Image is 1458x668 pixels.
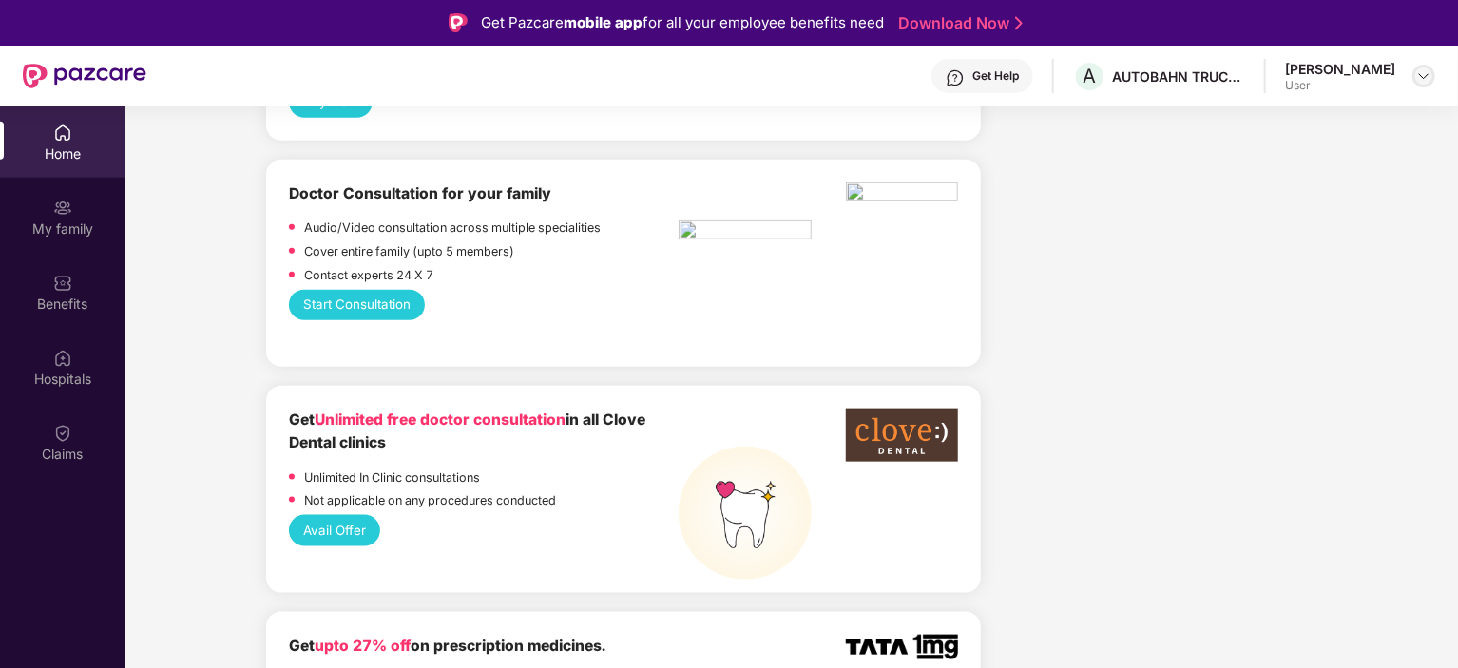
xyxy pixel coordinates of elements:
span: Unlimited free doctor consultation [315,410,566,429]
img: physica%20-%20Edited.png [846,182,957,207]
img: svg+xml;base64,PHN2ZyBpZD0iQ2xhaW0iIHhtbG5zPSJodHRwOi8vd3d3LnczLm9yZy8yMDAwL3N2ZyIgd2lkdGg9IjIwIi... [53,424,72,443]
img: svg+xml;base64,PHN2ZyBpZD0iSGVscC0zMngzMiIgeG1sbnM9Imh0dHA6Ly93d3cudzMub3JnLzIwMDAvc3ZnIiB3aWR0aD... [946,68,965,87]
img: svg+xml;base64,PHN2ZyBpZD0iQmVuZWZpdHMiIHhtbG5zPSJodHRwOi8vd3d3LnczLm9yZy8yMDAwL3N2ZyIgd2lkdGg9Ij... [53,274,72,293]
div: Get Help [972,68,1019,84]
img: svg+xml;base64,PHN2ZyBpZD0iSG9zcGl0YWxzIiB4bWxucz0iaHR0cDovL3d3dy53My5vcmcvMjAwMC9zdmciIHdpZHRoPS... [53,349,72,368]
img: Logo [449,13,468,32]
img: Stroke [1015,13,1023,33]
p: Contact experts 24 X 7 [304,266,433,285]
img: svg+xml;base64,PHN2ZyBpZD0iSG9tZSIgeG1sbnM9Imh0dHA6Ly93d3cudzMub3JnLzIwMDAvc3ZnIiB3aWR0aD0iMjAiIG... [53,124,72,143]
p: Unlimited In Clinic consultations [304,468,480,487]
b: Get on prescription medicines. [289,637,605,655]
img: svg+xml;base64,PHN2ZyBpZD0iRHJvcGRvd24tMzJ4MzIiIHhtbG5zPSJodHRwOi8vd3d3LnczLm9yZy8yMDAwL3N2ZyIgd2... [1416,68,1431,84]
button: Start Consultation [289,290,426,320]
img: clove-dental%20png.png [846,409,957,462]
a: Download Now [898,13,1017,33]
p: Audio/Video consultation across multiple specialities [304,219,601,238]
p: Cover entire family (upto 5 members) [304,242,514,261]
b: Get in all Clove Dental clinics [289,410,645,452]
strong: mobile app [564,13,643,31]
img: pngtree-physiotherapy-physiotherapist-rehab-disability-stretching-png-image_6063262.png [679,220,812,245]
button: Avail Offer [289,515,381,545]
p: Not applicable on any procedures conducted [304,491,556,510]
div: [PERSON_NAME] [1285,60,1395,78]
img: teeth%20high.png [679,447,812,580]
img: New Pazcare Logo [23,64,146,88]
img: TATA_1mg_Logo.png [846,635,957,660]
img: svg+xml;base64,PHN2ZyB3aWR0aD0iMjAiIGhlaWdodD0iMjAiIHZpZXdCb3g9IjAgMCAyMCAyMCIgZmlsbD0ibm9uZSIgeG... [53,199,72,218]
div: AUTOBAHN TRUCKING [1112,67,1245,86]
b: Doctor Consultation for your family [289,184,551,202]
span: A [1084,65,1097,87]
span: upto 27% off [315,637,411,655]
div: Get Pazcare for all your employee benefits need [481,11,884,34]
div: User [1285,78,1395,93]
